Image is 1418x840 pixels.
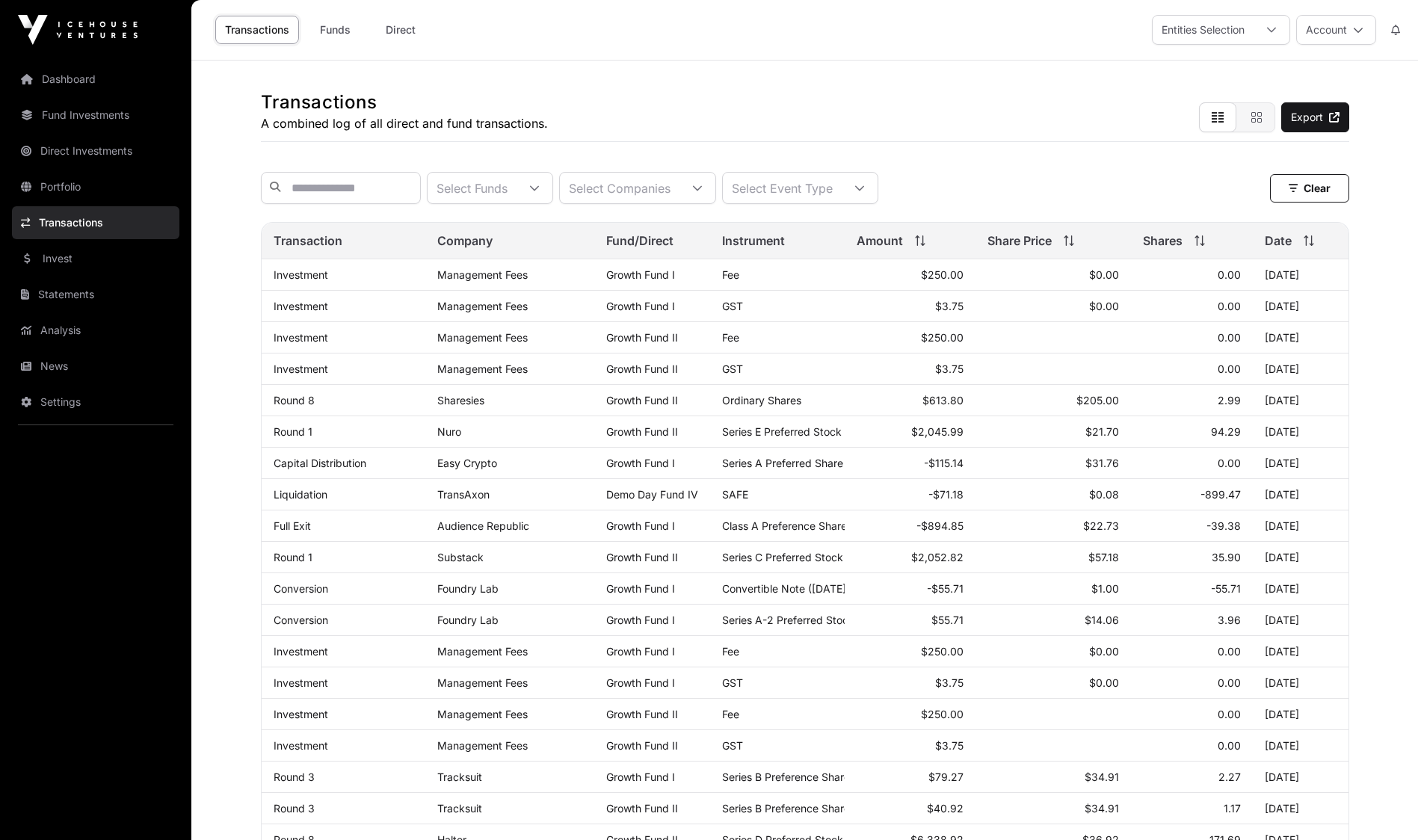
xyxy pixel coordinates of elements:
[606,519,675,532] a: Growth Fund I
[1200,488,1241,501] span: -899.47
[722,739,743,752] span: GST
[845,667,975,699] td: $3.75
[606,268,675,281] a: Growth Fund I
[857,232,903,250] span: Amount
[18,15,138,45] img: Icehouse Ventures Logo
[722,645,739,658] span: Fee
[1089,676,1119,689] span: $0.00
[12,242,179,275] a: Invest
[1085,425,1119,438] span: $21.70
[274,676,328,689] a: Investment
[437,331,582,344] p: Management Fees
[722,232,785,250] span: Instrument
[274,362,328,375] a: Investment
[1218,770,1241,783] span: 2.27
[437,519,529,532] a: Audience Republic
[1218,362,1241,375] span: 0.00
[274,300,328,312] a: Investment
[1253,448,1348,479] td: [DATE]
[1143,232,1183,250] span: Shares
[12,170,179,203] a: Portfolio
[1253,605,1348,636] td: [DATE]
[1083,519,1119,532] span: $22.73
[274,802,315,815] a: Round 3
[722,551,843,563] span: Series C Preferred Stock
[722,457,843,469] span: Series A Preferred Share
[606,394,678,407] a: Growth Fund II
[1085,802,1119,815] span: $34.91
[12,350,179,383] a: News
[606,739,678,752] a: Growth Fund II
[12,278,179,311] a: Statements
[1076,394,1119,407] span: $205.00
[723,173,842,203] div: Select Event Type
[1206,519,1241,532] span: -39.38
[274,457,366,469] a: Capital Distribution
[1343,768,1418,840] iframe: Chat Widget
[606,457,675,469] a: Growth Fund I
[1218,676,1241,689] span: 0.00
[437,582,499,595] a: Foundry Lab
[274,331,328,344] a: Investment
[437,645,582,658] p: Management Fees
[1218,645,1241,658] span: 0.00
[437,802,482,815] a: Tracksuit
[845,259,975,291] td: $250.00
[722,614,854,626] span: Series A-2 Preferred Stock
[437,457,497,469] a: Easy Crypto
[1253,667,1348,699] td: [DATE]
[437,708,582,720] p: Management Fees
[1253,353,1348,385] td: [DATE]
[987,232,1052,250] span: Share Price
[1218,614,1241,626] span: 3.96
[437,770,482,783] a: Tracksuit
[1253,636,1348,667] td: [DATE]
[845,793,975,824] td: $40.92
[274,739,328,752] a: Investment
[845,291,975,322] td: $3.75
[1253,416,1348,448] td: [DATE]
[437,614,499,626] a: Foundry Lab
[1085,457,1119,469] span: $31.76
[274,770,315,783] a: Round 3
[1218,739,1241,752] span: 0.00
[1253,762,1348,793] td: [DATE]
[215,16,299,44] a: Transactions
[437,488,490,501] a: TransAxon
[722,676,743,689] span: GST
[437,232,493,250] span: Company
[274,232,342,250] span: Transaction
[437,425,461,438] a: Nuro
[274,488,327,501] a: Liquidation
[845,636,975,667] td: $250.00
[606,300,675,312] a: Growth Fund I
[274,425,312,438] a: Round 1
[274,645,328,658] a: Investment
[274,614,328,626] a: Conversion
[428,173,517,203] div: Select Funds
[606,676,675,689] a: Growth Fund I
[1218,300,1241,312] span: 0.00
[1212,551,1241,563] span: 35.90
[845,353,975,385] td: $3.75
[722,488,748,501] span: SAFE
[1253,793,1348,824] td: [DATE]
[437,739,582,752] p: Management Fees
[606,770,675,783] a: Growth Fund I
[722,362,743,375] span: GST
[845,762,975,793] td: $79.27
[845,448,975,479] td: -$115.14
[1218,457,1241,469] span: 0.00
[722,519,852,532] span: Class A Preference Shares
[437,268,582,281] p: Management Fees
[1089,488,1119,501] span: $0.08
[437,362,582,375] p: Management Fees
[722,770,855,783] span: Series B Preference Shares
[845,730,975,762] td: $3.75
[274,394,315,407] a: Round 8
[12,63,179,96] a: Dashboard
[12,206,179,239] a: Transactions
[1211,582,1241,595] span: -55.71
[845,542,975,573] td: $2,052.82
[1088,551,1119,563] span: $57.18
